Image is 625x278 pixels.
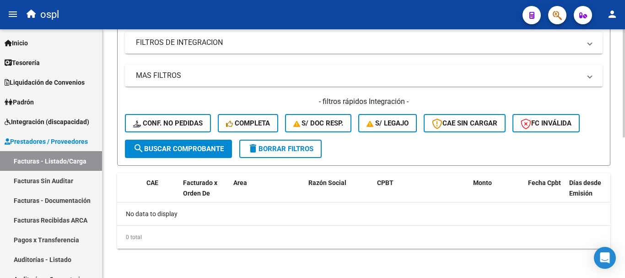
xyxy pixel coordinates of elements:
button: Borrar Filtros [239,140,322,158]
h4: - filtros rápidos Integración - [125,97,603,107]
span: Borrar Filtros [248,145,313,153]
mat-icon: delete [248,143,259,154]
span: FC Inválida [521,119,571,127]
datatable-header-cell: Fecha Cpbt [524,173,566,213]
mat-icon: person [607,9,618,20]
span: Liquidación de Convenios [5,77,85,87]
span: Buscar Comprobante [133,145,224,153]
div: No data to display [117,202,610,225]
span: CAE [146,179,158,186]
span: Razón Social [308,179,346,186]
datatable-header-cell: Area [230,173,291,213]
span: Tesorería [5,58,40,68]
span: S/ Doc Resp. [293,119,344,127]
span: Completa [226,119,270,127]
span: Area [233,179,247,186]
mat-expansion-panel-header: FILTROS DE INTEGRACION [125,32,603,54]
button: Buscar Comprobante [125,140,232,158]
span: Conf. no pedidas [133,119,203,127]
span: Monto [473,179,492,186]
span: Fecha Cpbt [528,179,561,186]
datatable-header-cell: Facturado x Orden De [179,173,230,213]
button: FC Inválida [512,114,580,132]
mat-panel-title: MAS FILTROS [136,71,581,81]
span: Prestadores / Proveedores [5,136,88,147]
button: Conf. no pedidas [125,114,211,132]
datatable-header-cell: Monto [469,173,524,213]
div: Open Intercom Messenger [594,247,616,269]
button: S/ legajo [358,114,417,132]
div: 0 total [117,226,610,249]
span: Facturado x Orden De [183,179,217,197]
button: Completa [218,114,278,132]
span: Días desde Emisión [569,179,601,197]
datatable-header-cell: CAE [143,173,179,213]
mat-expansion-panel-header: MAS FILTROS [125,65,603,87]
span: Integración (discapacidad) [5,117,89,127]
span: CPBT [377,179,393,186]
datatable-header-cell: CPBT [373,173,469,213]
span: Padrón [5,97,34,107]
datatable-header-cell: Días desde Emisión [566,173,607,213]
span: S/ legajo [366,119,409,127]
button: CAE SIN CARGAR [424,114,506,132]
span: Inicio [5,38,28,48]
datatable-header-cell: ID [97,173,143,213]
mat-icon: search [133,143,144,154]
mat-panel-title: FILTROS DE INTEGRACION [136,38,581,48]
span: CAE SIN CARGAR [432,119,497,127]
span: ospl [40,5,59,25]
mat-icon: menu [7,9,18,20]
datatable-header-cell: Razón Social [305,173,373,213]
button: S/ Doc Resp. [285,114,352,132]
